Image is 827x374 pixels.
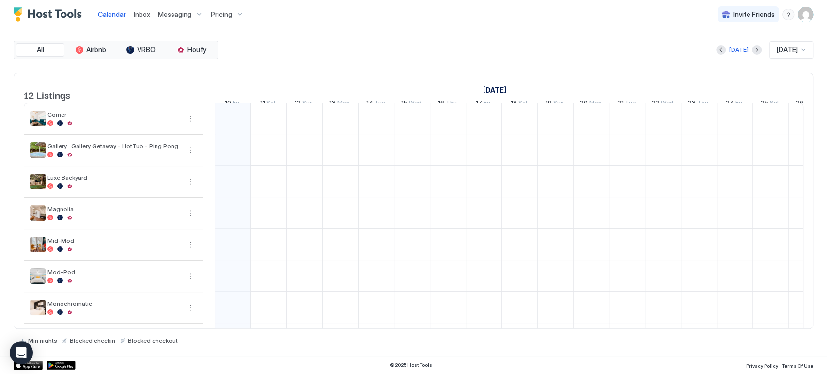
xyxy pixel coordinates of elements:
div: menu [185,302,197,313]
span: Thu [697,99,708,109]
a: October 21, 2025 [615,97,638,111]
button: More options [185,270,197,282]
span: Terms Of Use [782,363,813,369]
button: Houfy [167,43,216,57]
a: October 24, 2025 [723,97,745,111]
div: User profile [798,7,813,22]
a: October 16, 2025 [436,97,459,111]
div: menu [185,113,197,125]
span: VRBO [137,46,156,54]
button: More options [185,176,197,187]
span: 21 [617,99,624,109]
div: Open Intercom Messenger [10,341,33,364]
a: October 20, 2025 [577,97,604,111]
span: Wed [661,99,673,109]
span: Pricing [211,10,232,19]
button: All [16,43,64,57]
span: Fri [233,99,239,109]
span: Invite Friends [733,10,775,19]
span: Sun [302,99,313,109]
span: All [37,46,44,54]
span: Inbox [134,10,150,18]
div: menu [782,9,794,20]
span: Min nights [28,337,57,344]
span: 25 [761,99,768,109]
span: Tue [374,99,385,109]
button: More options [185,144,197,156]
div: listing image [30,111,46,126]
span: Sat [518,99,528,109]
div: listing image [30,142,46,158]
span: 26 [796,99,804,109]
span: Gallery · Gallery Getaway - HotTub - Ping Pong [47,142,181,150]
a: App Store [14,361,43,370]
a: Terms Of Use [782,360,813,370]
a: October 25, 2025 [758,97,781,111]
button: Airbnb [66,43,115,57]
span: 12 Listings [24,87,70,102]
span: Monochromatic [47,300,181,307]
a: October 15, 2025 [399,97,424,111]
span: Sat [770,99,779,109]
a: October 26, 2025 [794,97,818,111]
button: More options [185,113,197,125]
button: More options [185,207,197,219]
span: Mid-Mod [47,237,181,244]
span: Privacy Policy [746,363,778,369]
button: VRBO [117,43,165,57]
button: Next month [752,45,762,55]
span: Calendar [98,10,126,18]
span: 11 [260,99,265,109]
span: Tue [625,99,636,109]
a: October 11, 2025 [258,97,278,111]
div: listing image [30,237,46,252]
span: Messaging [158,10,191,19]
a: October 13, 2025 [327,97,352,111]
a: October 18, 2025 [508,97,530,111]
a: Calendar [98,9,126,19]
span: 17 [476,99,482,109]
span: Magnolia [47,205,181,213]
div: listing image [30,268,46,284]
span: 23 [688,99,696,109]
span: Thu [446,99,457,109]
span: 13 [329,99,336,109]
a: October 1, 2025 [481,83,509,97]
span: [DATE] [777,46,798,54]
a: Privacy Policy [746,360,778,370]
div: listing image [30,205,46,221]
div: listing image [30,174,46,189]
div: menu [185,270,197,282]
a: Host Tools Logo [14,7,86,22]
span: Wed [409,99,421,109]
div: [DATE] [729,46,749,54]
span: 12 [295,99,301,109]
div: menu [185,144,197,156]
span: Corner [47,111,181,118]
a: October 10, 2025 [222,97,242,111]
span: Sat [266,99,276,109]
span: Fri [484,99,490,109]
span: 16 [438,99,444,109]
a: October 14, 2025 [364,97,388,111]
button: More options [185,239,197,250]
span: Mon [589,99,602,109]
span: Blocked checkout [128,337,178,344]
div: menu [185,207,197,219]
button: [DATE] [728,44,750,56]
a: Google Play Store [47,361,76,370]
button: Previous month [716,45,726,55]
span: Mon [337,99,350,109]
div: tab-group [14,41,218,59]
span: © 2025 Host Tools [390,362,432,368]
span: 18 [511,99,517,109]
span: Houfy [187,46,206,54]
span: 10 [225,99,231,109]
span: Mod-Pod [47,268,181,276]
div: menu [185,239,197,250]
span: 20 [580,99,588,109]
a: October 17, 2025 [473,97,493,111]
span: Sun [553,99,564,109]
